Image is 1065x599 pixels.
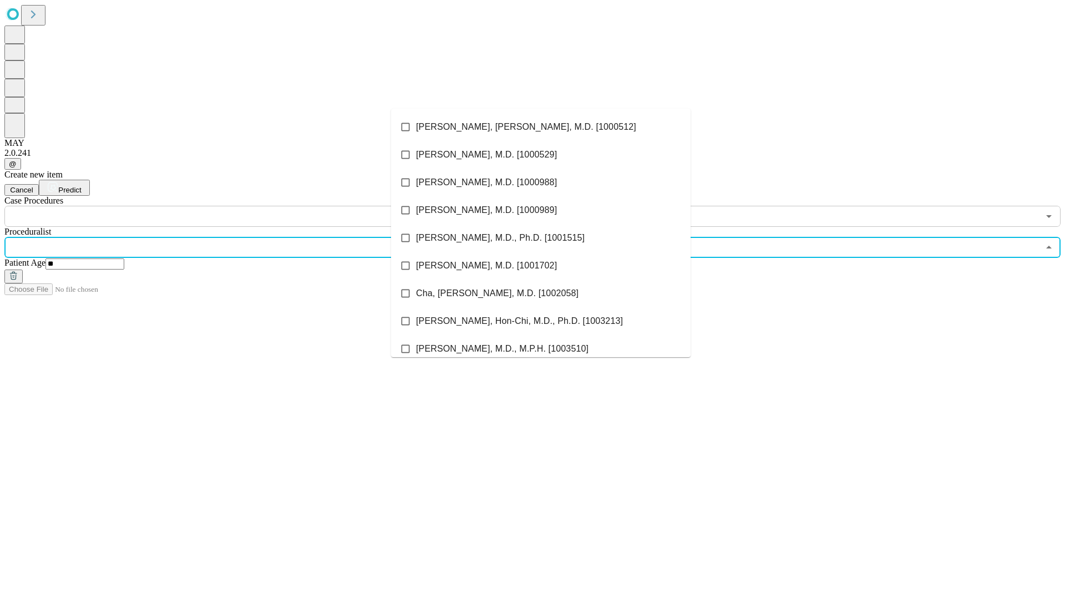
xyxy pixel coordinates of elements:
[1041,209,1057,224] button: Open
[9,160,17,168] span: @
[39,180,90,196] button: Predict
[416,287,579,300] span: Cha, [PERSON_NAME], M.D. [1002058]
[10,186,33,194] span: Cancel
[416,231,585,245] span: [PERSON_NAME], M.D., Ph.D. [1001515]
[416,204,557,217] span: [PERSON_NAME], M.D. [1000989]
[4,196,63,205] span: Scheduled Procedure
[4,184,39,196] button: Cancel
[1041,240,1057,255] button: Close
[416,342,589,356] span: [PERSON_NAME], M.D., M.P.H. [1003510]
[416,314,623,328] span: [PERSON_NAME], Hon-Chi, M.D., Ph.D. [1003213]
[4,170,63,179] span: Create new item
[4,227,51,236] span: Proceduralist
[4,258,45,267] span: Patient Age
[4,148,1061,158] div: 2.0.241
[416,176,557,189] span: [PERSON_NAME], M.D. [1000988]
[416,259,557,272] span: [PERSON_NAME], M.D. [1001702]
[416,148,557,161] span: [PERSON_NAME], M.D. [1000529]
[4,138,1061,148] div: MAY
[4,158,21,170] button: @
[58,186,81,194] span: Predict
[416,120,636,134] span: [PERSON_NAME], [PERSON_NAME], M.D. [1000512]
